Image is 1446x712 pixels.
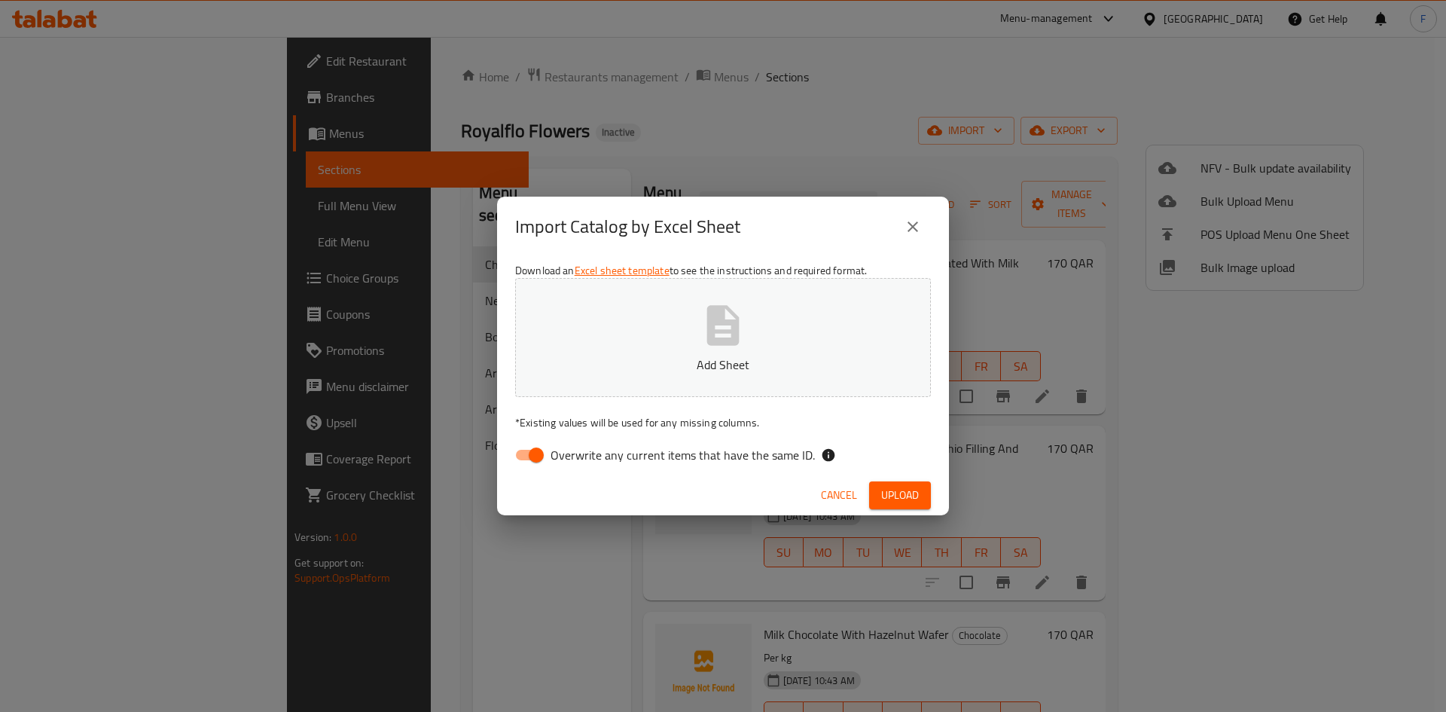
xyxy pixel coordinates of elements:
[815,481,863,509] button: Cancel
[538,356,908,374] p: Add Sheet
[575,261,670,280] a: Excel sheet template
[515,278,931,397] button: Add Sheet
[551,446,815,464] span: Overwrite any current items that have the same ID.
[881,486,919,505] span: Upload
[869,481,931,509] button: Upload
[821,486,857,505] span: Cancel
[821,448,836,463] svg: If the overwrite option isn't selected, then the items that match an existing ID will be ignored ...
[515,215,740,239] h2: Import Catalog by Excel Sheet
[497,257,949,475] div: Download an to see the instructions and required format.
[515,415,931,430] p: Existing values will be used for any missing columns.
[895,209,931,245] button: close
